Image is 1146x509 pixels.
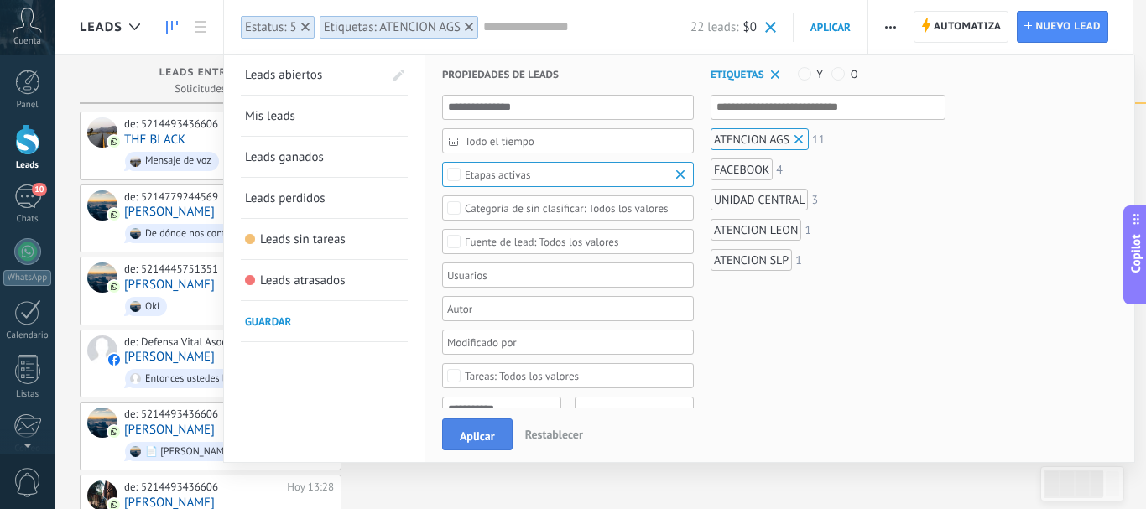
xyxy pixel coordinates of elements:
[794,13,859,42] button: Aplicar
[245,108,295,124] span: Mis leads
[241,301,408,342] li: Guardar
[241,96,408,137] li: Mis leads
[831,67,858,82] label: O
[851,67,858,81] span: O
[245,55,383,95] a: Leads abiertos
[245,137,404,177] a: Leads ganados
[460,430,495,442] span: Aplicar
[3,330,52,341] div: Calendario
[465,169,531,181] div: Etapas activas
[245,234,256,245] span: Leads sin tareas
[3,214,52,225] div: Chats
[3,100,52,111] div: Panel
[811,194,818,205] div: 3
[3,389,52,400] div: Listas
[810,20,851,34] span: Aplicar
[1128,234,1144,273] span: Copilot
[245,67,322,83] span: Leads abiertos
[442,55,559,96] span: Propiedades de leads
[711,128,809,150] div: ATENCION AGS
[711,249,792,271] div: ATENCION SLP
[465,202,669,215] div: Todos los valores
[711,189,809,210] div: UNIDAD CENTRAL
[518,422,590,447] button: Restablecer
[241,219,408,260] li: Leads sin tareas
[245,260,404,300] a: Leads atrasados
[245,178,404,218] a: Leads perdidos
[260,273,346,288] span: Leads atrasados
[32,183,46,196] span: 10
[442,418,513,450] button: Aplicar
[795,254,802,266] div: 1
[805,224,811,236] div: 1
[324,19,461,35] div: Etiquetas: ATENCION AGS
[245,314,292,329] span: Guardar
[245,275,256,286] span: Leads atrasados
[776,164,783,175] div: 4
[241,178,408,219] li: Leads perdidos
[241,137,408,178] li: Leads ganados
[245,219,404,259] a: Leads sin tareas
[245,96,404,136] a: Mis leads
[13,36,41,47] span: Cuenta
[465,135,685,148] span: Todo el tiempo
[245,190,326,206] span: Leads perdidos
[241,260,408,301] li: Leads atrasados
[3,270,51,286] div: WhatsApp
[245,301,404,341] a: Guardar
[711,55,764,96] span: Etiquetas
[798,67,823,82] label: Y
[3,160,52,171] div: Leads
[690,19,738,35] span: 22 leads:
[245,19,297,35] div: Estatus: 5
[817,67,823,81] span: Y
[711,219,802,241] div: ATENCION LEON
[241,55,408,96] li: Leads abiertos
[260,231,346,247] span: Leads sin tareas
[465,236,619,248] div: Todos los valores
[245,149,324,165] span: Leads ganados
[525,427,583,442] span: Restablecer
[565,397,570,421] span: -
[812,133,825,145] div: 11
[465,370,579,382] div: Todos los valores
[742,19,756,35] span: $0
[711,158,773,180] div: FACEBOOK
